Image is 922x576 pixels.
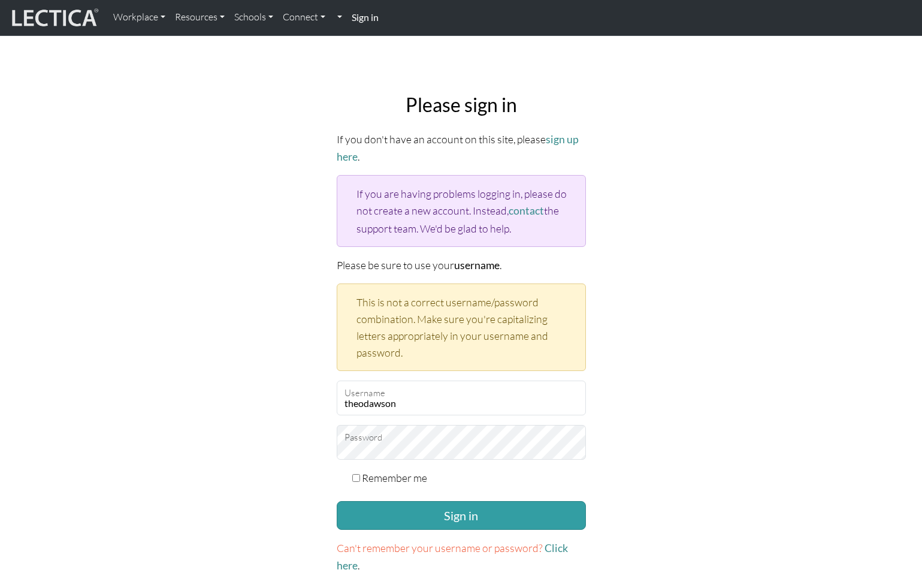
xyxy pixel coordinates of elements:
[108,5,170,30] a: Workplace
[362,469,427,486] label: Remember me
[347,5,383,31] a: Sign in
[337,175,586,246] div: If you are having problems logging in, please do not create a new account. Instead, the support t...
[352,11,379,23] strong: Sign in
[337,501,586,530] button: Sign in
[337,381,586,415] input: Username
[9,7,99,29] img: lecticalive
[337,542,568,572] a: Click here
[337,94,586,116] h2: Please sign in
[278,5,330,30] a: Connect
[337,257,586,274] p: Please be sure to use your .
[229,5,278,30] a: Schools
[454,259,500,272] strong: username
[337,131,586,165] p: If you don't have an account on this site, please .
[337,541,543,554] span: Can't remember your username or password?
[170,5,229,30] a: Resources
[509,204,544,217] a: contact
[337,539,586,574] p: .
[337,284,586,372] div: This is not a correct username/password combination. Make sure you're capitalizing letters approp...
